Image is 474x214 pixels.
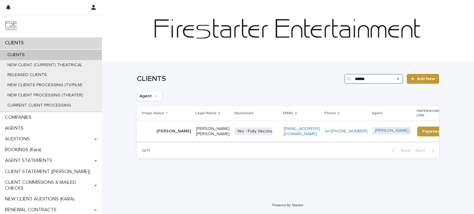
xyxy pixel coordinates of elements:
span: Back [397,148,410,153]
p: NEW CLIENT AUDITIONS (KARA) [2,196,80,202]
p: COMPANIES [2,115,36,120]
p: Stage Name [142,110,164,117]
p: AGENT STATEMENTS [2,158,57,164]
a: tel:[PHONE_NUMBER] [325,129,368,133]
p: Vaccinated [234,110,253,117]
p: NEW CLIENT (CURRENT) THEATRICAL [2,63,87,68]
a: Paperwork [417,127,449,136]
p: AGENTS [2,125,28,131]
a: [EMAIL_ADDRESS][DOMAIN_NAME] [284,127,320,136]
p: CLIENTS [2,40,29,46]
a: Powered By Stacker [272,203,303,207]
p: NEW CLIENT PROCESSING (THEATER) [2,93,88,98]
img: 9JgRvJ3ETPGCJDhvPVA5 [5,20,17,32]
p: Legal Name [195,110,217,117]
p: BOOKINGS (Kara) [2,147,46,153]
p: [PERSON_NAME] [PERSON_NAME] [196,126,230,137]
p: CLIENT STATEMENT ([PERSON_NAME]) [2,169,95,175]
p: Phone [324,110,336,117]
button: Agent [137,91,162,101]
p: RENEWAL CONTRACTS [2,207,61,213]
p: AUDITIONS [2,136,35,142]
tr: [PERSON_NAME][PERSON_NAME] [PERSON_NAME]Yes - Fully Vaccinated[EMAIL_ADDRESS][DOMAIN_NAME]tel:[PH... [137,121,459,142]
button: Next [413,148,439,153]
p: CURRENT CLIENT PROCESSING [2,103,76,108]
p: PAPERWORK LINK [417,108,446,119]
p: [PERSON_NAME] [156,129,191,134]
p: Agent [372,110,383,117]
span: Add New [417,77,435,81]
span: Yes - Fully Vaccinated [235,127,282,135]
span: Paperwork [422,129,444,134]
h1: CLIENTS [137,75,342,83]
a: Add New [407,74,439,84]
a: [PERSON_NAME] [375,128,409,133]
p: 1 of 1 [137,143,155,158]
button: Back [387,148,413,153]
p: CLIENT COMMISSIONS & MAILED CHECKS [2,180,94,191]
p: RELEASED CLIENTS [2,72,52,78]
input: Search [344,74,403,84]
p: EMAIL [283,110,293,117]
p: CLIENTS [2,52,30,58]
p: NEW CLIENTS PROCESSING (TV/FILM) [2,83,87,88]
span: Next [415,148,429,153]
